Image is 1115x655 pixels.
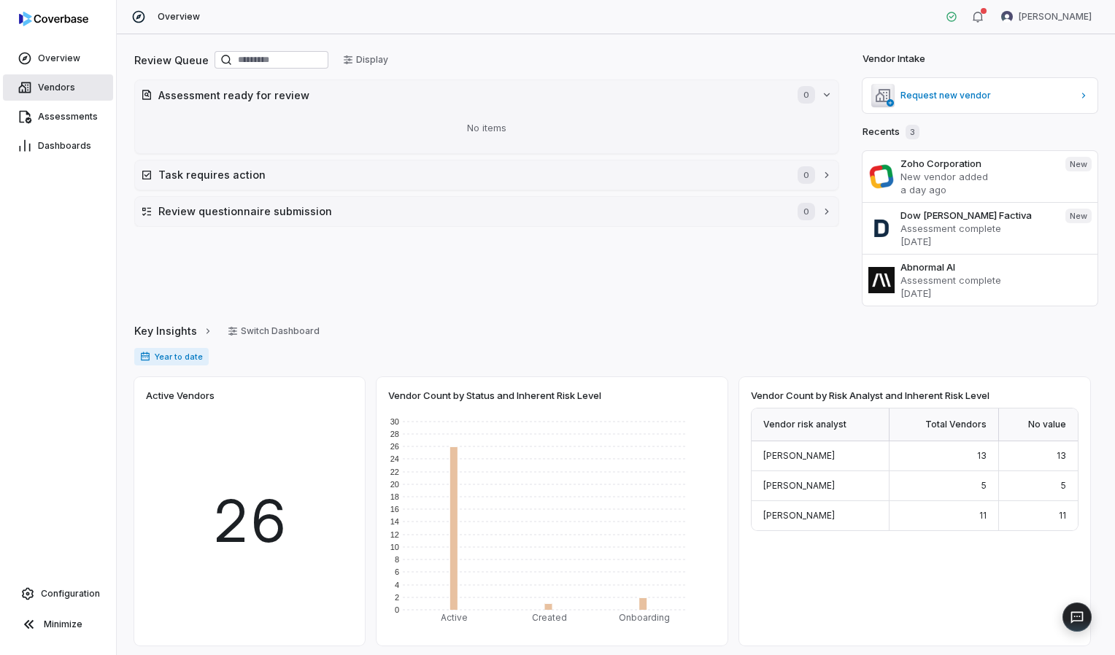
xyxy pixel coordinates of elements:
span: 11 [1059,510,1066,521]
text: 26 [390,442,399,451]
div: No items [141,109,833,147]
text: 28 [390,430,399,438]
p: a day ago [900,183,1054,196]
button: Display [334,49,397,71]
h2: Task requires action [158,167,783,182]
button: Assessment ready for review0 [135,80,838,109]
div: No value [999,408,1078,441]
span: Vendors [38,82,75,93]
text: 18 [390,492,399,501]
span: [PERSON_NAME] [1019,11,1092,23]
a: Zoho CorporationNew vendor addeda day agoNew [863,151,1097,202]
button: Key Insights [130,316,217,346]
text: 20 [390,480,399,489]
img: logo-D7KZi-bG.svg [19,12,88,26]
span: 3 [906,125,919,139]
span: Year to date [134,348,209,365]
span: 13 [1057,450,1066,461]
span: 5 [981,480,987,491]
text: 30 [390,417,399,426]
button: Meghan Paonessa avatar[PERSON_NAME] [992,6,1100,28]
span: Active Vendors [146,389,215,402]
span: 5 [1060,480,1066,491]
p: [DATE] [900,235,1054,248]
h2: Review Queue [134,53,209,68]
span: New [1065,157,1092,171]
h3: Abnormal AI [900,260,1092,274]
a: Assessments [3,104,113,130]
span: Minimize [44,619,82,630]
p: [DATE] [900,287,1092,300]
span: New [1065,209,1092,223]
button: Minimize [6,610,110,639]
span: Vendor Count by Status and Inherent Risk Level [388,389,601,402]
h2: Recents [863,125,919,139]
a: Vendors [3,74,113,101]
button: Switch Dashboard [219,320,328,342]
span: Overview [158,11,200,23]
span: 0 [798,166,815,184]
button: Review questionnaire submission0 [135,197,838,226]
text: 6 [395,567,399,576]
span: Dashboards [38,140,91,152]
span: 11 [979,510,987,521]
a: Dow [PERSON_NAME] FactivaAssessment complete[DATE]New [863,202,1097,254]
h3: Dow [PERSON_NAME] Factiva [900,209,1054,222]
span: [PERSON_NAME] [763,510,835,521]
text: 24 [390,454,399,463]
h2: Assessment ready for review [158,88,783,103]
span: [PERSON_NAME] [763,450,835,461]
span: Configuration [41,588,100,600]
span: Vendor Count by Risk Analyst and Inherent Risk Level [751,389,989,402]
text: 14 [390,517,399,526]
a: Request new vendor [863,78,1097,113]
span: 0 [798,86,815,104]
text: 2 [395,593,399,602]
h2: Vendor Intake [863,52,925,66]
span: Overview [38,53,80,64]
text: 10 [390,543,399,551]
img: Meghan Paonessa avatar [1001,11,1013,23]
text: 16 [390,505,399,513]
span: Key Insights [134,323,197,338]
text: 12 [390,530,399,539]
h3: Zoho Corporation [900,157,1054,170]
a: Dashboards [3,133,113,159]
span: 13 [977,450,987,461]
svg: Date range for report [140,352,150,362]
div: Total Vendors [890,408,999,441]
button: Task requires action0 [135,160,838,190]
span: Request new vendor [900,90,1073,101]
a: Configuration [6,581,110,607]
p: Assessment complete [900,274,1092,287]
span: 26 [212,477,288,565]
h2: Review questionnaire submission [158,204,783,219]
a: Abnormal AIAssessment complete[DATE] [863,254,1097,306]
text: 22 [390,468,399,476]
p: Assessment complete [900,222,1054,235]
a: Overview [3,45,113,71]
span: [PERSON_NAME] [763,480,835,491]
text: 8 [395,555,399,564]
text: 0 [395,605,399,614]
text: 4 [395,581,399,589]
p: New vendor added [900,170,1054,183]
div: Vendor risk analyst [752,408,890,441]
a: Key Insights [134,316,213,346]
span: Assessments [38,111,98,123]
span: 0 [798,203,815,220]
